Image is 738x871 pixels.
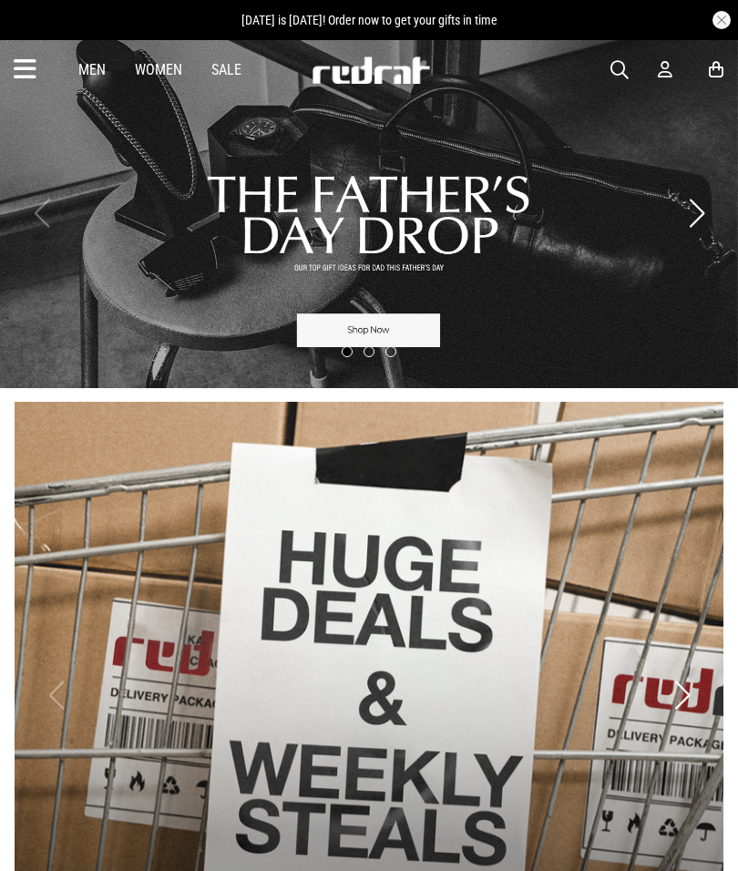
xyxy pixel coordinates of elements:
a: Sale [211,61,241,78]
button: Next slide [670,675,694,715]
img: Redrat logo [311,56,431,84]
a: Men [78,61,106,78]
span: [DATE] is [DATE]! Order now to get your gifts in time [241,13,497,27]
button: Previous slide [29,193,54,233]
a: Women [135,61,182,78]
button: Previous slide [44,675,68,715]
button: Next slide [684,193,709,233]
